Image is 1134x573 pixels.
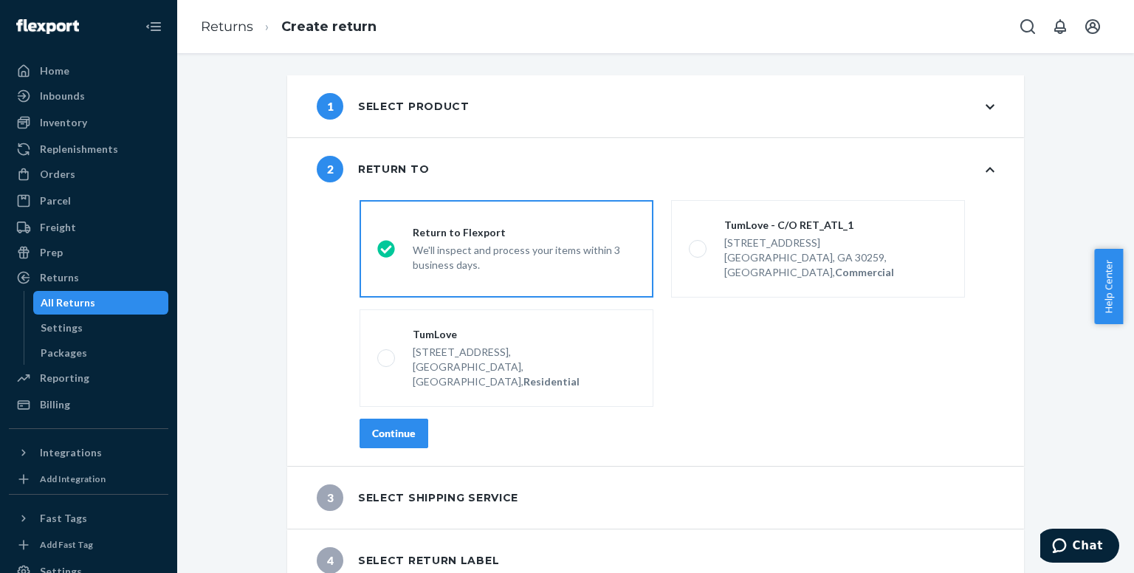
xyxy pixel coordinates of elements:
a: Inventory [9,111,168,134]
button: Fast Tags [9,507,168,530]
div: Integrations [40,445,102,460]
div: Inventory [40,115,87,130]
div: Settings [41,320,83,335]
a: Replenishments [9,137,168,161]
button: Continue [360,419,428,448]
div: All Returns [41,295,95,310]
div: Replenishments [40,142,118,157]
a: Add Fast Tag [9,536,168,554]
strong: Residential [523,375,580,388]
div: Packages [41,346,87,360]
div: [GEOGRAPHIC_DATA], GA 30259, [GEOGRAPHIC_DATA], [724,250,947,280]
div: Add Integration [40,473,106,485]
div: Return to Flexport [413,225,636,240]
button: Close Navigation [139,12,168,41]
div: Prep [40,245,63,260]
div: Returns [40,270,79,285]
strong: Commercial [835,266,894,278]
a: Packages [33,341,169,365]
div: Freight [40,220,76,235]
div: Add Fast Tag [40,538,93,551]
a: Inbounds [9,84,168,108]
a: Freight [9,216,168,239]
div: [STREET_ADDRESS], [413,345,636,360]
a: Home [9,59,168,83]
div: Return to [317,156,429,182]
div: Fast Tags [40,511,87,526]
a: All Returns [33,291,169,315]
div: Billing [40,397,70,412]
a: Returns [9,266,168,289]
div: TumLove - C/O RET_ATL_1 [724,218,947,233]
button: Help Center [1094,249,1123,324]
div: Select shipping service [317,484,518,511]
span: 1 [317,93,343,120]
a: Settings [33,316,169,340]
img: Flexport logo [16,19,79,34]
a: Prep [9,241,168,264]
a: Parcel [9,189,168,213]
a: Orders [9,162,168,186]
div: Parcel [40,193,71,208]
a: Add Integration [9,470,168,488]
button: Open Search Box [1013,12,1042,41]
div: [GEOGRAPHIC_DATA], [GEOGRAPHIC_DATA], [413,360,636,389]
div: We'll inspect and process your items within 3 business days. [413,240,636,272]
div: Select product [317,93,470,120]
div: [STREET_ADDRESS] [724,236,947,250]
a: Create return [281,18,377,35]
span: 2 [317,156,343,182]
a: Reporting [9,366,168,390]
div: TumLove [413,327,636,342]
div: Inbounds [40,89,85,103]
div: Orders [40,167,75,182]
div: Continue [372,426,416,441]
button: Open notifications [1045,12,1075,41]
button: Open account menu [1078,12,1107,41]
span: 3 [317,484,343,511]
button: Integrations [9,441,168,464]
a: Returns [201,18,253,35]
a: Billing [9,393,168,416]
ol: breadcrumbs [189,5,388,49]
iframe: Opens a widget where you can chat to one of our agents [1040,529,1119,566]
div: Home [40,64,69,78]
div: Reporting [40,371,89,385]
